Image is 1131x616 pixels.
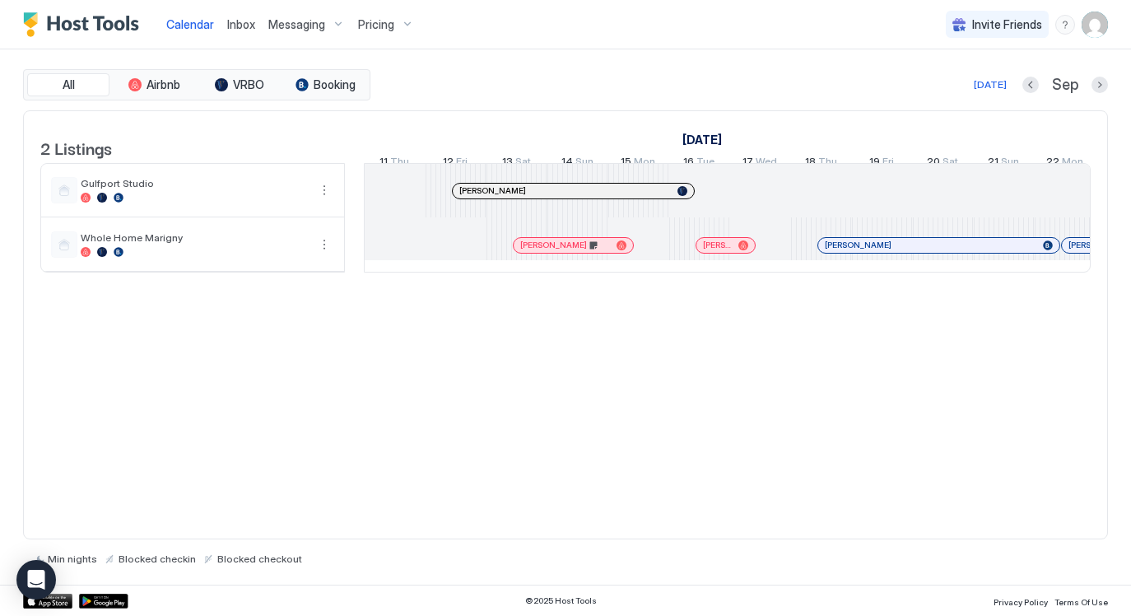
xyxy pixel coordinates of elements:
[974,77,1007,92] div: [DATE]
[805,155,816,172] span: 18
[515,155,531,172] span: Sat
[27,73,109,96] button: All
[882,155,894,172] span: Fri
[443,155,454,172] span: 12
[81,231,308,244] span: Whole Home Marigny
[818,155,837,172] span: Thu
[869,155,880,172] span: 19
[1062,155,1083,172] span: Mon
[40,135,112,160] span: 2 Listings
[865,152,898,175] a: September 19, 2025
[994,597,1048,607] span: Privacy Policy
[314,180,334,200] div: menu
[825,240,891,250] span: [PERSON_NAME]
[575,155,593,172] span: Sun
[801,152,841,175] a: September 18, 2025
[696,155,714,172] span: Tue
[166,17,214,31] span: Calendar
[375,152,413,175] a: September 11, 2025
[502,155,513,172] span: 13
[1022,77,1039,93] button: Previous month
[942,155,958,172] span: Sat
[439,152,472,175] a: September 12, 2025
[994,592,1048,609] a: Privacy Policy
[972,17,1042,32] span: Invite Friends
[756,155,777,172] span: Wed
[227,17,255,31] span: Inbox
[81,177,308,189] span: Gulfport Studio
[63,77,75,92] span: All
[23,12,147,37] a: Host Tools Logo
[379,155,388,172] span: 11
[984,152,1023,175] a: September 21, 2025
[557,152,598,175] a: September 14, 2025
[498,152,535,175] a: September 13, 2025
[147,77,180,92] span: Airbnb
[284,73,366,96] button: Booking
[927,155,940,172] span: 20
[166,16,214,33] a: Calendar
[634,155,655,172] span: Mon
[227,16,255,33] a: Inbox
[456,155,468,172] span: Fri
[198,73,281,96] button: VRBO
[1055,15,1075,35] div: menu
[233,77,264,92] span: VRBO
[1001,155,1019,172] span: Sun
[1082,12,1108,38] div: User profile
[79,594,128,609] a: Google Play Store
[1054,597,1108,607] span: Terms Of Use
[520,240,587,250] span: [PERSON_NAME]
[1046,155,1059,172] span: 22
[119,553,196,565] span: Blocked checkin
[738,152,781,175] a: September 17, 2025
[459,185,526,196] span: [PERSON_NAME]
[314,235,334,254] div: menu
[683,155,694,172] span: 16
[358,17,394,32] span: Pricing
[617,152,659,175] a: September 15, 2025
[16,560,56,600] div: Open Intercom Messenger
[621,155,631,172] span: 15
[23,69,370,100] div: tab-group
[314,77,356,92] span: Booking
[988,155,998,172] span: 21
[1052,76,1078,95] span: Sep
[1042,152,1087,175] a: September 22, 2025
[678,128,726,152] a: September 11, 2025
[390,155,409,172] span: Thu
[525,595,597,606] span: © 2025 Host Tools
[1091,77,1108,93] button: Next month
[113,73,195,96] button: Airbnb
[971,75,1009,95] button: [DATE]
[679,152,719,175] a: September 16, 2025
[314,235,334,254] button: More options
[23,594,72,609] a: App Store
[1054,592,1108,609] a: Terms Of Use
[923,152,962,175] a: September 20, 2025
[742,155,753,172] span: 17
[703,240,732,250] span: [PERSON_NAME]
[268,17,325,32] span: Messaging
[561,155,573,172] span: 14
[314,180,334,200] button: More options
[217,553,302,565] span: Blocked checkout
[48,553,97,565] span: Min nights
